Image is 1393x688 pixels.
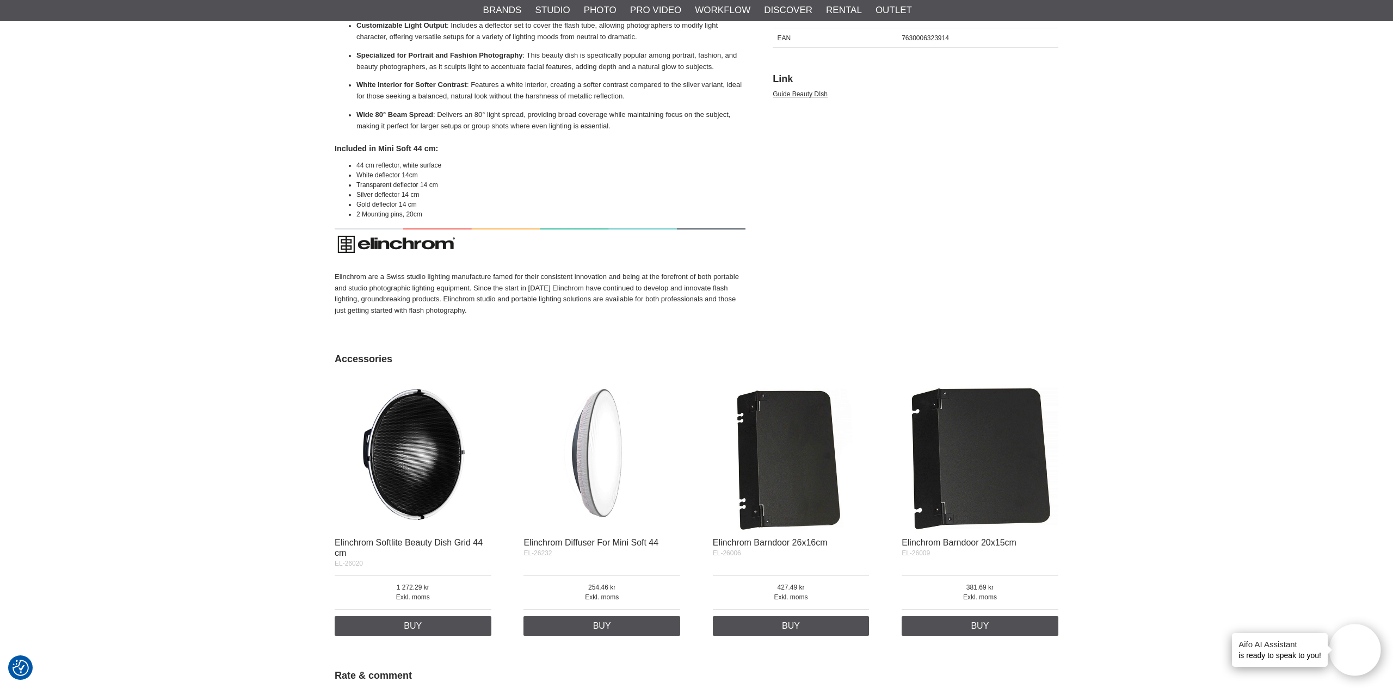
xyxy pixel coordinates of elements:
li: 44 cm reflector, white surface [356,160,745,170]
a: Pro Video [630,3,681,17]
button: Consent Preferences [13,658,29,678]
strong: Wide 80° Beam Spread [356,110,433,119]
span: Exkl. moms [713,592,870,602]
a: Workflow [695,3,750,17]
span: SKU [778,15,791,22]
a: Brands [483,3,522,17]
h2: Accessories [335,352,1058,366]
strong: White Interior for Softer Contrast [356,80,467,89]
li: 2 Mounting pins, 20cm [356,209,745,219]
a: Elinchrom Diffuser For Mini Soft 44 [523,538,658,547]
span: EAN [778,34,791,42]
a: Buy [523,616,680,636]
img: Elinchrom Authorized Distributor [335,226,745,261]
a: Elinchrom Barndoor 26x16cm [713,538,828,547]
span: 381.69 [902,582,1058,592]
img: Elinchrom Barndoor 20x15cm [902,375,1058,531]
div: is ready to speak to you! [1232,633,1328,667]
a: Photo [584,3,617,17]
p: : Includes a deflector set to cover the flash tube, allowing photographers to modify light charac... [356,20,745,43]
h4: Included in Mini Soft 44 cm: [335,143,745,154]
li: Gold deflector 14 cm [356,200,745,209]
a: Buy [713,616,870,636]
a: Buy [335,616,491,636]
span: 1 272.29 [335,582,491,592]
a: Elinchrom Barndoor 20x15cm [902,538,1016,547]
span: Exkl. moms [523,592,680,602]
a: Buy [902,616,1058,636]
li: Silver deflector 14 cm [356,190,745,200]
a: Rental [826,3,862,17]
span: Exkl. moms [902,592,1058,602]
img: Elinchrom Diffuser For Mini Soft 44 [523,375,680,531]
span: 254.46 [523,582,680,592]
span: 26069 [902,15,920,22]
p: : This beauty dish is specifically popular among portrait, fashion, and beauty photographers, as ... [356,50,745,73]
a: Studio [535,3,570,17]
span: 7630006323914 [902,34,949,42]
img: Elinchrom Softlite Beauty Dish Grid 44 cm [335,375,491,531]
a: Guide Beauty DIsh [773,90,828,98]
span: EL-26006 [713,549,741,557]
p: Elinchrom are a Swiss studio lighting manufacture famed for their consistent innovation and being... [335,271,745,317]
span: Exkl. moms [335,592,491,602]
span: EL-26020 [335,560,363,567]
span: EL-26009 [902,549,930,557]
img: Revisit consent button [13,660,29,676]
a: Outlet [876,3,912,17]
p: : Features a white interior, creating a softer contrast compared to the silver variant, ideal for... [356,79,745,102]
h2: Link [773,72,1058,86]
a: Discover [764,3,812,17]
strong: Customizable Light Output [356,21,447,29]
p: : Delivers an 80° light spread, providing broad coverage while maintaining focus on the subject, ... [356,109,745,132]
span: 427.49 [713,582,870,592]
h4: Aifo AI Assistant [1238,639,1321,650]
strong: Specialized for Portrait and Fashion Photography [356,51,523,59]
li: Transparent deflector 14 cm [356,180,745,190]
img: Elinchrom Barndoor 26x16cm [713,375,870,531]
h2: Rate & comment [335,669,1058,683]
a: Elinchrom Softlite Beauty Dish Grid 44 cm [335,538,483,557]
li: White deflector 14cm [356,170,745,180]
span: EL-26232 [523,549,552,557]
